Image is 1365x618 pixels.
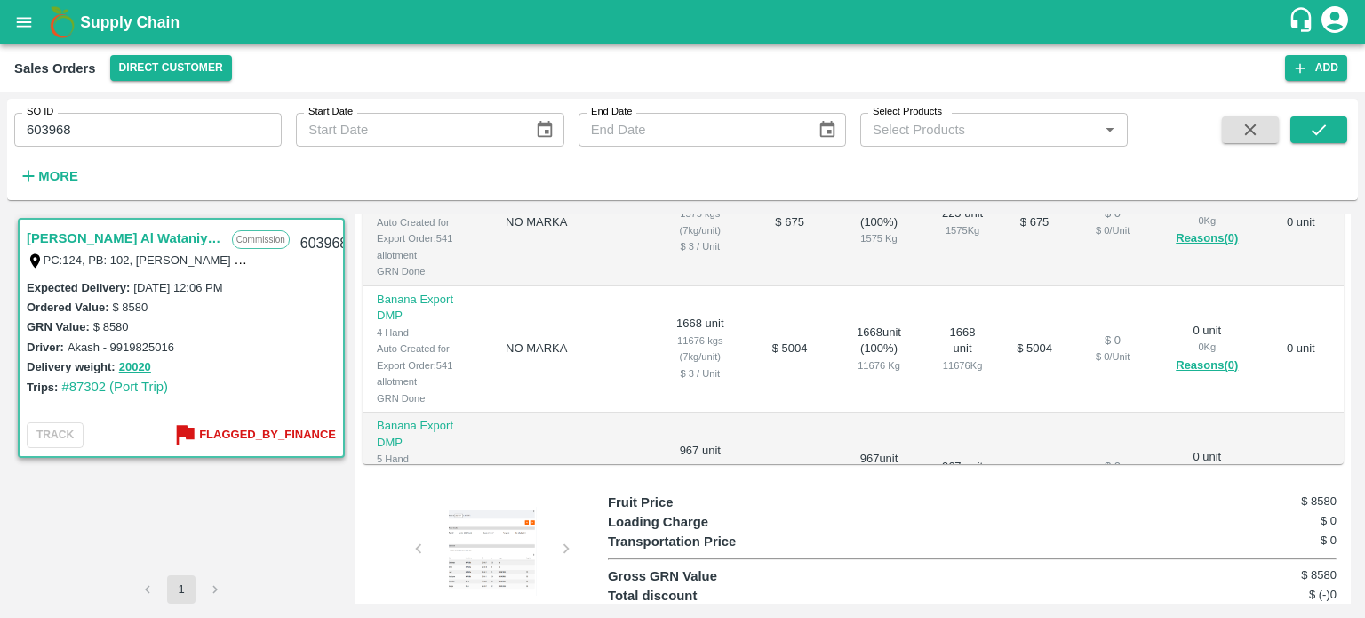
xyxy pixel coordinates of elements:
[939,325,986,374] div: 1668 unit
[1083,222,1142,238] div: $ 0 / Unit
[377,341,477,389] div: Auto Created for Export Order:541 allotment
[608,566,790,586] p: Gross GRN Value
[491,159,653,286] td: NO MARKA
[93,320,129,333] label: $ 8580
[1215,493,1337,510] h6: $ 8580
[1098,118,1122,141] button: Open
[667,365,732,381] div: $ 3 / Unit
[27,360,116,373] label: Delivery weight:
[61,380,168,394] a: #87302 (Port Trip)
[939,357,986,373] div: 11676 Kg
[1170,213,1244,229] div: 0 Kg
[119,357,151,378] button: 20020
[27,381,58,394] label: Trips:
[38,169,78,183] strong: More
[873,105,942,119] label: Select Products
[14,113,282,147] input: Enter SO ID
[939,222,986,238] div: 1575 Kg
[528,113,562,147] button: Choose date
[1258,413,1344,540] td: 0 unit
[112,301,148,314] label: $ 8580
[131,575,232,604] nav: pagination navigation
[1083,459,1142,476] div: $ 0
[80,13,180,31] b: Supply Chain
[847,357,911,373] div: 11676 Kg
[1215,586,1337,604] h6: $ (-)0
[27,320,90,333] label: GRN Value:
[27,301,108,314] label: Ordered Value:
[1170,339,1244,355] div: 0 Kg
[746,159,833,286] td: $ 675
[1170,196,1244,249] div: 0 unit
[1170,229,1244,249] button: Reasons(0)
[608,493,790,512] p: Fruit Price
[377,292,477,325] p: Banana Export DMP
[377,451,477,467] div: 5 Hand
[608,586,790,606] p: Total discount
[1170,323,1244,376] div: 0 unit
[667,460,732,493] div: 6769 kgs (7kg/unit)
[199,425,336,445] b: Flagged_By_Finance
[110,55,232,81] button: Select DC
[1215,566,1337,584] h6: $ 8580
[377,214,477,263] div: Auto Created for Export Order:541 allotment
[746,286,833,413] td: $ 5004
[14,161,83,191] button: More
[608,532,790,551] p: Transportation Price
[14,57,96,80] div: Sales Orders
[1083,333,1142,349] div: $ 0
[667,205,732,238] div: 1575 kgs (7kg/unit)
[1000,159,1069,286] td: $ 675
[847,197,911,247] div: 225 unit ( 100 %)
[44,253,1064,267] label: PC:124, PB: 102, [PERSON_NAME] Central Fruits & Vegetable Market [GEOGRAPHIC_DATA], [GEOGRAPHIC_D...
[1170,449,1244,502] div: 0 unit
[1000,413,1069,540] td: $ 2901
[167,575,196,604] button: page 1
[939,459,986,492] div: 967 unit
[1083,205,1142,222] div: $ 0
[1170,356,1244,376] button: Reasons(0)
[377,390,477,406] div: GRN Done
[27,341,64,354] label: Driver:
[377,263,477,279] div: GRN Done
[27,227,223,250] a: [PERSON_NAME] Al Wataniya LLC
[866,118,1093,141] input: Select Products
[1215,512,1337,530] h6: $ 0
[653,286,746,413] td: 1668 unit
[667,238,732,254] div: $ 3 / Unit
[290,223,358,265] div: 603968
[1288,6,1319,38] div: customer-support
[653,159,746,286] td: 225 unit
[1000,286,1069,413] td: $ 5004
[847,230,911,246] div: 1575 Kg
[591,105,632,119] label: End Date
[44,4,80,40] img: logo
[667,333,732,365] div: 11676 kgs (7kg/unit)
[68,341,174,354] label: Akash - 9919825016
[377,418,477,451] p: Banana Export DMP
[308,105,353,119] label: Start Date
[377,325,477,341] div: 4 Hand
[1215,532,1337,550] h6: $ 0
[27,281,130,294] label: Expected Delivery :
[133,281,222,294] label: [DATE] 12:06 PM
[579,113,803,147] input: End Date
[80,10,1288,35] a: Supply Chain
[1258,159,1344,286] td: 0 unit
[27,105,53,119] label: SO ID
[1319,4,1351,41] div: account of current user
[653,413,746,540] td: 967 unit
[847,451,911,501] div: 967 unit ( 100 %)
[810,113,844,147] button: Choose date
[171,421,336,450] button: Flagged_By_Finance
[491,286,653,413] td: NO MARKA
[4,2,44,43] button: open drawer
[491,413,653,540] td: NO MARKA
[847,325,911,374] div: 1668 unit ( 100 %)
[939,205,986,238] div: 225 unit
[1285,55,1347,81] button: Add
[232,230,290,249] p: Commission
[296,113,521,147] input: Start Date
[1083,349,1142,365] div: $ 0 / Unit
[608,512,790,532] p: Loading Charge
